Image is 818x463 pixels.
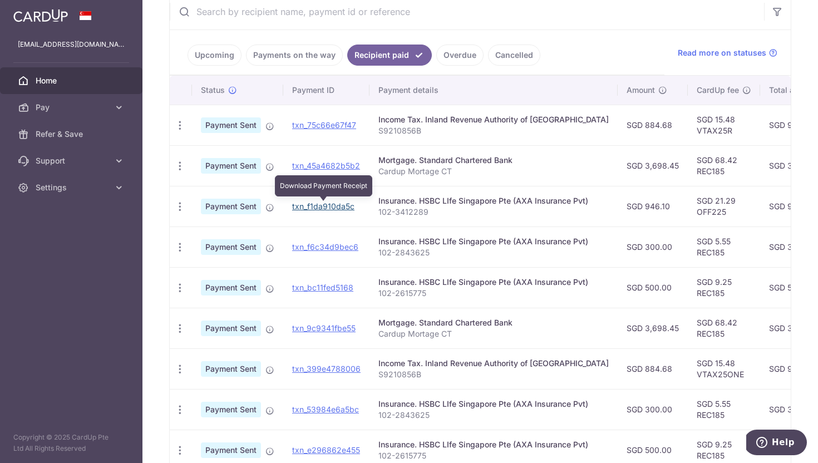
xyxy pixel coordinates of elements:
td: SGD 21.29 OFF225 [688,186,760,226]
p: Cardup Mortage CT [378,328,609,339]
td: SGD 5.55 REC185 [688,389,760,430]
span: Payment Sent [201,239,261,255]
span: Refer & Save [36,129,109,140]
td: SGD 300.00 [618,389,688,430]
a: Payments on the way [246,45,343,66]
span: Payment Sent [201,361,261,377]
span: Read more on statuses [678,47,766,58]
div: Income Tax. Inland Revenue Authority of [GEOGRAPHIC_DATA] [378,114,609,125]
div: Income Tax. Inland Revenue Authority of [GEOGRAPHIC_DATA] [378,358,609,369]
td: SGD 9.25 REC185 [688,267,760,308]
td: SGD 68.42 REC185 [688,145,760,186]
span: Status [201,85,225,96]
a: Upcoming [188,45,242,66]
div: Insurance. HSBC LIfe Singapore Pte (AXA Insurance Pvt) [378,277,609,288]
td: SGD 884.68 [618,348,688,389]
span: Amount [627,85,655,96]
span: Payment Sent [201,158,261,174]
a: Read more on statuses [678,47,777,58]
td: SGD 500.00 [618,267,688,308]
div: Mortgage. Standard Chartered Bank [378,155,609,166]
span: Support [36,155,109,166]
td: SGD 5.55 REC185 [688,226,760,267]
a: Overdue [436,45,484,66]
span: Payment Sent [201,321,261,336]
p: S9210856B [378,125,609,136]
p: 102-3412289 [378,206,609,218]
td: SGD 68.42 REC185 [688,308,760,348]
a: txn_399e4788006 [292,364,361,373]
a: txn_f6c34d9bec6 [292,242,358,252]
a: txn_45a4682b5b2 [292,161,360,170]
a: txn_53984e6a5bc [292,405,359,414]
p: 102-2615775 [378,288,609,299]
a: txn_75c66e67f47 [292,120,356,130]
div: Insurance. HSBC LIfe Singapore Pte (AXA Insurance Pvt) [378,236,609,247]
div: Insurance. HSBC LIfe Singapore Pte (AXA Insurance Pvt) [378,398,609,410]
a: Recipient paid [347,45,432,66]
a: txn_f1da910da5c [292,201,354,211]
span: Settings [36,182,109,193]
td: SGD 3,698.45 [618,308,688,348]
td: SGD 15.48 VTAX25R [688,105,760,145]
td: SGD 3,698.45 [618,145,688,186]
span: Payment Sent [201,442,261,458]
p: S9210856B [378,369,609,380]
div: Download Payment Receipt [275,175,372,196]
iframe: Opens a widget where you can find more information [746,430,807,457]
span: Payment Sent [201,402,261,417]
p: 102-2843625 [378,410,609,421]
p: [EMAIL_ADDRESS][DOMAIN_NAME] [18,39,125,50]
span: Payment Sent [201,199,261,214]
p: 102-2843625 [378,247,609,258]
a: txn_9c9341fbe55 [292,323,356,333]
td: SGD 884.68 [618,105,688,145]
span: Home [36,75,109,86]
p: Cardup Mortage CT [378,166,609,177]
a: txn_e296862e455 [292,445,360,455]
p: 102-2615775 [378,450,609,461]
div: Insurance. HSBC LIfe Singapore Pte (AXA Insurance Pvt) [378,439,609,450]
td: SGD 946.10 [618,186,688,226]
span: Payment Sent [201,280,261,295]
img: CardUp [13,9,68,22]
td: SGD 15.48 VTAX25ONE [688,348,760,389]
div: Insurance. HSBC LIfe Singapore Pte (AXA Insurance Pvt) [378,195,609,206]
span: CardUp fee [697,85,739,96]
span: Pay [36,102,109,113]
a: txn_bc11fed5168 [292,283,353,292]
span: Payment Sent [201,117,261,133]
th: Payment ID [283,76,369,105]
td: SGD 300.00 [618,226,688,267]
div: Mortgage. Standard Chartered Bank [378,317,609,328]
a: Cancelled [488,45,540,66]
th: Payment details [369,76,618,105]
span: Total amt. [769,85,806,96]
